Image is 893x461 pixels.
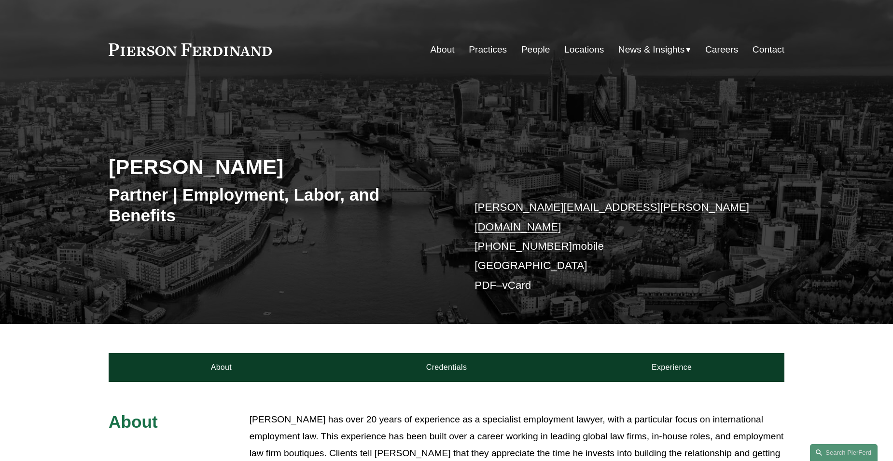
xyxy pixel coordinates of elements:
a: [PERSON_NAME][EMAIL_ADDRESS][PERSON_NAME][DOMAIN_NAME] [474,201,749,232]
a: Credentials [334,353,559,382]
a: Practices [469,41,507,59]
a: vCard [502,279,531,291]
a: Search this site [810,444,878,461]
span: News & Insights [618,41,685,58]
a: Careers [705,41,738,59]
a: Experience [559,353,784,382]
a: [PHONE_NUMBER] [474,240,572,252]
h3: Partner | Employment, Labor, and Benefits [109,184,446,226]
a: About [109,353,334,382]
a: PDF [474,279,496,291]
a: People [521,41,550,59]
p: mobile [GEOGRAPHIC_DATA] – [474,198,756,295]
span: About [109,412,158,431]
a: Locations [564,41,604,59]
h2: [PERSON_NAME] [109,154,446,179]
a: Contact [753,41,784,59]
a: folder dropdown [618,41,691,59]
a: About [431,41,455,59]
